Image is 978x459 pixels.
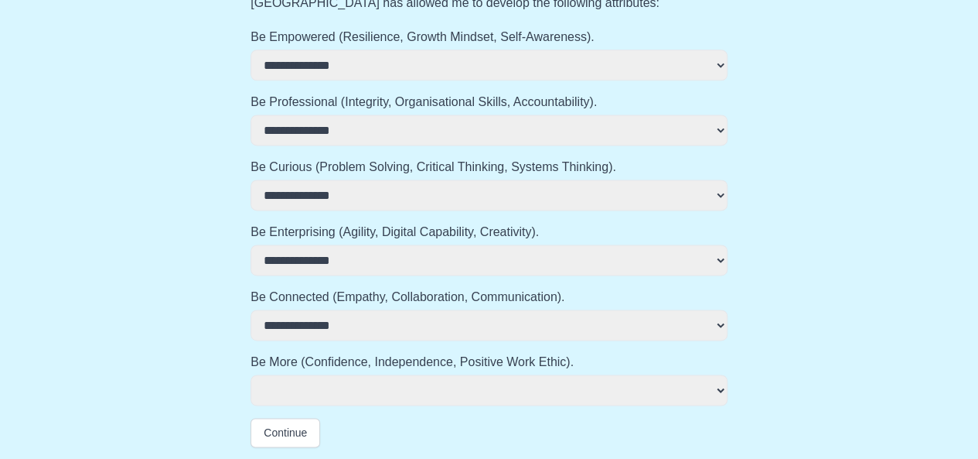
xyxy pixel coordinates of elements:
[250,418,320,447] button: Continue
[250,288,728,307] label: Be Connected (Empathy, Collaboration, Communication).
[250,223,728,241] label: Be Enterprising (Agility, Digital Capability, Creativity).
[250,93,728,111] label: Be Professional (Integrity, Organisational Skills, Accountability).
[250,158,728,176] label: Be Curious (Problem Solving, Critical Thinking, Systems Thinking).
[250,353,728,372] label: Be More (Confidence, Independence, Positive Work Ethic).
[250,28,728,46] label: Be Empowered (Resilience, Growth Mindset, Self-Awareness).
